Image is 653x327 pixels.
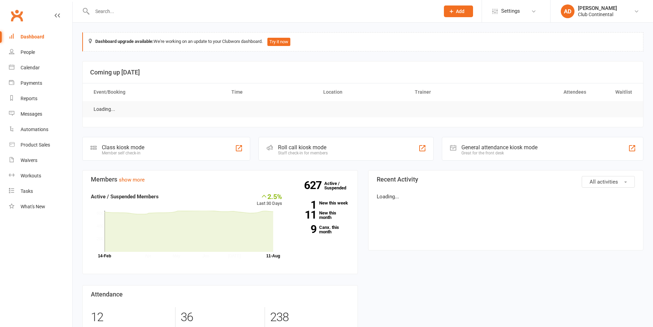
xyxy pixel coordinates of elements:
p: Loading... [377,192,635,201]
strong: 1 [292,200,316,210]
a: Dashboard [9,29,72,45]
button: Try it now [267,38,290,46]
a: Workouts [9,168,72,184]
a: Tasks [9,184,72,199]
div: Club Continental [578,11,617,17]
strong: 11 [292,210,316,220]
h3: Attendance [91,291,349,298]
div: Waivers [21,157,37,163]
a: What's New [9,199,72,214]
span: Add [456,9,464,14]
div: Dashboard [21,34,44,39]
div: Great for the front desk [461,151,537,155]
div: 2.5% [257,192,282,200]
th: Waitlist [592,83,638,101]
a: Reports [9,91,72,106]
strong: 9 [292,224,316,234]
button: All activities [582,176,635,188]
th: Time [225,83,317,101]
div: Class kiosk mode [102,144,144,151]
input: Search... [90,7,435,16]
a: Messages [9,106,72,122]
h3: Recent Activity [377,176,635,183]
strong: 627 [304,180,324,190]
div: Reports [21,96,37,101]
div: What's New [21,204,45,209]
div: [PERSON_NAME] [578,5,617,11]
div: General attendance kiosk mode [461,144,537,151]
div: We're working on an update to your Clubworx dashboard. [82,32,643,51]
a: Clubworx [8,7,25,24]
div: Last 30 Days [257,192,282,207]
th: Location [317,83,409,101]
td: Loading... [87,101,121,117]
th: Attendees [500,83,592,101]
strong: Active / Suspended Members [91,194,159,200]
div: AD [561,4,575,18]
h3: Members [91,176,349,183]
button: Add [444,5,473,17]
span: All activities [590,179,618,185]
th: Event/Booking [87,83,225,101]
div: Payments [21,80,42,86]
a: show more [119,177,145,183]
div: Staff check-in for members [278,151,328,155]
a: Waivers [9,153,72,168]
a: 11New this month [292,211,349,220]
div: Calendar [21,65,40,70]
a: 9Canx. this month [292,225,349,234]
div: Messages [21,111,42,117]
div: Workouts [21,173,41,178]
div: Automations [21,127,48,132]
a: Calendar [9,60,72,75]
div: People [21,49,35,55]
a: 1New this week [292,201,349,205]
span: Settings [501,3,520,19]
div: Product Sales [21,142,50,148]
a: Payments [9,75,72,91]
a: Product Sales [9,137,72,153]
div: Tasks [21,188,33,194]
a: People [9,45,72,60]
h3: Coming up [DATE] [90,69,636,76]
div: Member self check-in [102,151,144,155]
a: Automations [9,122,72,137]
div: Roll call kiosk mode [278,144,328,151]
a: 627Active / Suspended [324,176,354,195]
th: Trainer [409,83,500,101]
strong: Dashboard upgrade available: [95,39,154,44]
